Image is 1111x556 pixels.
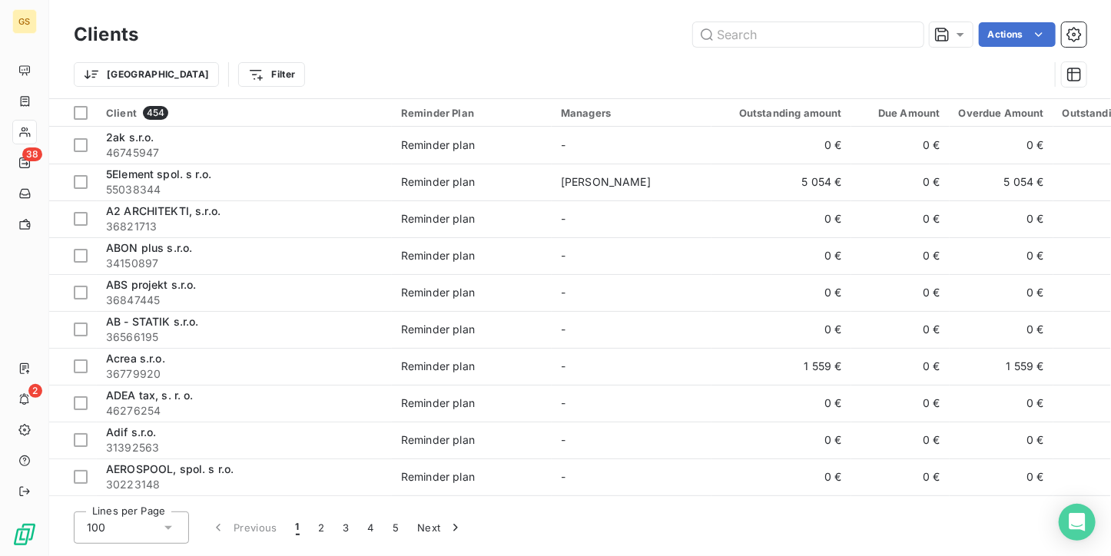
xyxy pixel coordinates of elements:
[851,385,950,422] td: 0 €
[711,164,851,200] td: 5 054 €
[711,422,851,458] td: 0 €
[721,107,842,119] div: Outstanding amount
[106,329,383,345] span: 36566195
[106,131,154,144] span: 2ak s.r.o.
[401,469,475,485] div: Reminder plan
[106,182,383,197] span: 55038344
[950,164,1053,200] td: 5 054 €
[12,9,37,34] div: GS
[851,495,950,532] td: 0 €
[851,237,950,274] td: 0 €
[106,477,383,492] span: 30223148
[851,348,950,385] td: 0 €
[950,458,1053,495] td: 0 €
[333,511,358,544] button: 3
[711,127,851,164] td: 0 €
[950,422,1053,458] td: 0 €
[408,511,473,544] button: Next
[851,422,950,458] td: 0 €
[106,440,383,455] span: 31392563
[296,520,300,535] span: 1
[106,425,157,439] span: Adif s.r.o.
[401,322,475,337] div: Reminder plan
[22,147,42,161] span: 38
[561,138,565,151] span: -
[106,145,383,161] span: 46745947
[143,106,168,120] span: 454
[106,167,211,180] span: 5Element spol. s r.o.
[711,274,851,311] td: 0 €
[979,22,1056,47] button: Actions
[561,433,565,446] span: -
[711,237,851,274] td: 0 €
[851,458,950,495] td: 0 €
[561,249,565,262] span: -
[383,511,408,544] button: 5
[106,241,192,254] span: ABON plus s.r.o.
[106,256,383,271] span: 34150897
[106,107,137,119] span: Client
[28,384,42,398] span: 2
[950,274,1053,311] td: 0 €
[106,219,383,234] span: 36821713
[711,495,851,532] td: 0 €
[401,395,475,411] div: Reminder plan
[12,522,37,547] img: Logo LeanPay
[106,293,383,308] span: 36847445
[950,200,1053,237] td: 0 €
[401,107,542,119] div: Reminder Plan
[401,137,475,153] div: Reminder plan
[851,200,950,237] td: 0 €
[201,511,287,544] button: Previous
[106,389,194,402] span: ADEA tax, s. r. o.
[561,212,565,225] span: -
[950,127,1053,164] td: 0 €
[851,311,950,348] td: 0 €
[106,462,234,475] span: AEROSPOOL, spol. s r.o.
[561,359,565,372] span: -
[106,204,221,217] span: A2 ARCHITEKTI, s.r.o.
[401,359,475,374] div: Reminder plan
[950,385,1053,422] td: 0 €
[401,174,475,190] div: Reminder plan
[851,164,950,200] td: 0 €
[287,511,309,544] button: 1
[711,385,851,422] td: 0 €
[950,237,1053,274] td: 0 €
[238,62,305,87] button: Filter
[851,274,950,311] td: 0 €
[401,285,475,300] div: Reminder plan
[309,511,333,544] button: 2
[106,278,197,291] span: ABS projekt s.r.o.
[959,107,1044,119] div: Overdue Amount
[950,348,1053,385] td: 1 559 €
[561,175,651,188] span: [PERSON_NAME]
[106,352,165,365] span: Acrea s.r.o.
[74,21,138,48] h3: Clients
[561,323,565,336] span: -
[401,211,475,227] div: Reminder plan
[106,366,383,382] span: 36779920
[861,107,940,119] div: Due Amount
[359,511,383,544] button: 4
[74,62,219,87] button: [GEOGRAPHIC_DATA]
[401,432,475,448] div: Reminder plan
[561,107,702,119] div: Managers
[693,22,924,47] input: Search
[87,520,105,535] span: 100
[401,248,475,263] div: Reminder plan
[711,200,851,237] td: 0 €
[106,315,199,328] span: AB - STATIK s.r.o.
[561,286,565,299] span: -
[950,495,1053,532] td: 0 €
[1059,504,1096,541] div: Open Intercom Messenger
[561,396,565,409] span: -
[851,127,950,164] td: 0 €
[711,348,851,385] td: 1 559 €
[711,458,851,495] td: 0 €
[106,403,383,419] span: 46276254
[561,470,565,483] span: -
[711,311,851,348] td: 0 €
[950,311,1053,348] td: 0 €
